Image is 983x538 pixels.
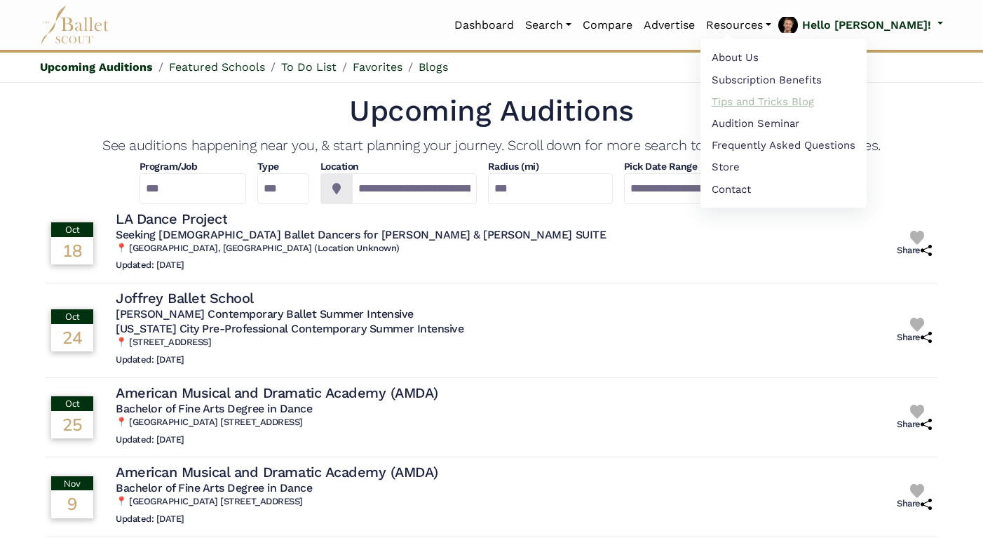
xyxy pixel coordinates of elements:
[116,417,444,429] h6: 📍 [GEOGRAPHIC_DATA] [STREET_ADDRESS]
[488,160,539,174] h4: Radius (mi)
[116,402,444,417] h5: Bachelor of Fine Arts Degree in Dance
[700,135,867,156] a: Frequently Asked Questions
[700,11,777,40] a: Resources
[449,11,520,40] a: Dashboard
[51,411,93,438] div: 25
[897,245,932,257] h6: Share
[116,354,463,366] h6: Updated: [DATE]
[116,481,444,496] h5: Bachelor of Fine Arts Degree in Dance
[46,92,937,130] h1: Upcoming Auditions
[700,156,867,178] a: Store
[257,160,309,174] h4: Type
[116,513,444,525] h6: Updated: [DATE]
[116,496,444,508] h6: 📍 [GEOGRAPHIC_DATA] [STREET_ADDRESS]
[116,210,227,228] h4: LA Dance Project
[140,160,246,174] h4: Program/Job
[624,160,749,174] h4: Pick Date Range
[116,384,438,402] h4: American Musical and Dramatic Academy (AMDA)
[320,160,477,174] h4: Location
[169,60,265,74] a: Featured Schools
[116,307,463,322] h5: [PERSON_NAME] Contemporary Ballet Summer Intensive
[116,322,463,337] h5: [US_STATE] City Pre-Professional Contemporary Summer Intensive
[46,136,937,154] h4: See auditions happening near you, & start planning your journey. Scroll down for more search tool...
[281,60,337,74] a: To Do List
[40,60,153,74] a: Upcoming Auditions
[802,16,931,34] p: Hello [PERSON_NAME]!
[897,332,932,344] h6: Share
[51,476,93,490] div: Nov
[897,419,932,431] h6: Share
[352,173,477,204] input: Location
[116,434,444,446] h6: Updated: [DATE]
[116,228,606,243] h5: Seeking [DEMOGRAPHIC_DATA] Ballet Dancers for [PERSON_NAME] & [PERSON_NAME] SUITE
[638,11,700,40] a: Advertise
[700,47,867,69] a: About Us
[419,60,448,74] a: Blogs
[897,498,932,510] h6: Share
[51,396,93,410] div: Oct
[116,260,606,271] h6: Updated: [DATE]
[700,69,867,90] a: Subscription Benefits
[700,178,867,200] a: Contact
[116,289,254,307] h4: Joffrey Ballet School
[116,337,463,349] h6: 📍 [STREET_ADDRESS]
[116,243,606,255] h6: 📍 [GEOGRAPHIC_DATA], [GEOGRAPHIC_DATA] (Location Unknown)
[51,237,93,264] div: 18
[778,17,798,32] img: profile picture
[520,11,577,40] a: Search
[700,39,867,208] ul: Resources
[577,11,638,40] a: Compare
[51,309,93,323] div: Oct
[353,60,402,74] a: Favorites
[51,222,93,236] div: Oct
[700,90,867,112] a: Tips and Tricks Blog
[700,112,867,134] a: Audition Seminar
[116,463,438,481] h4: American Musical and Dramatic Academy (AMDA)
[51,490,93,517] div: 9
[777,14,943,36] a: profile picture Hello [PERSON_NAME]!
[51,324,93,351] div: 24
